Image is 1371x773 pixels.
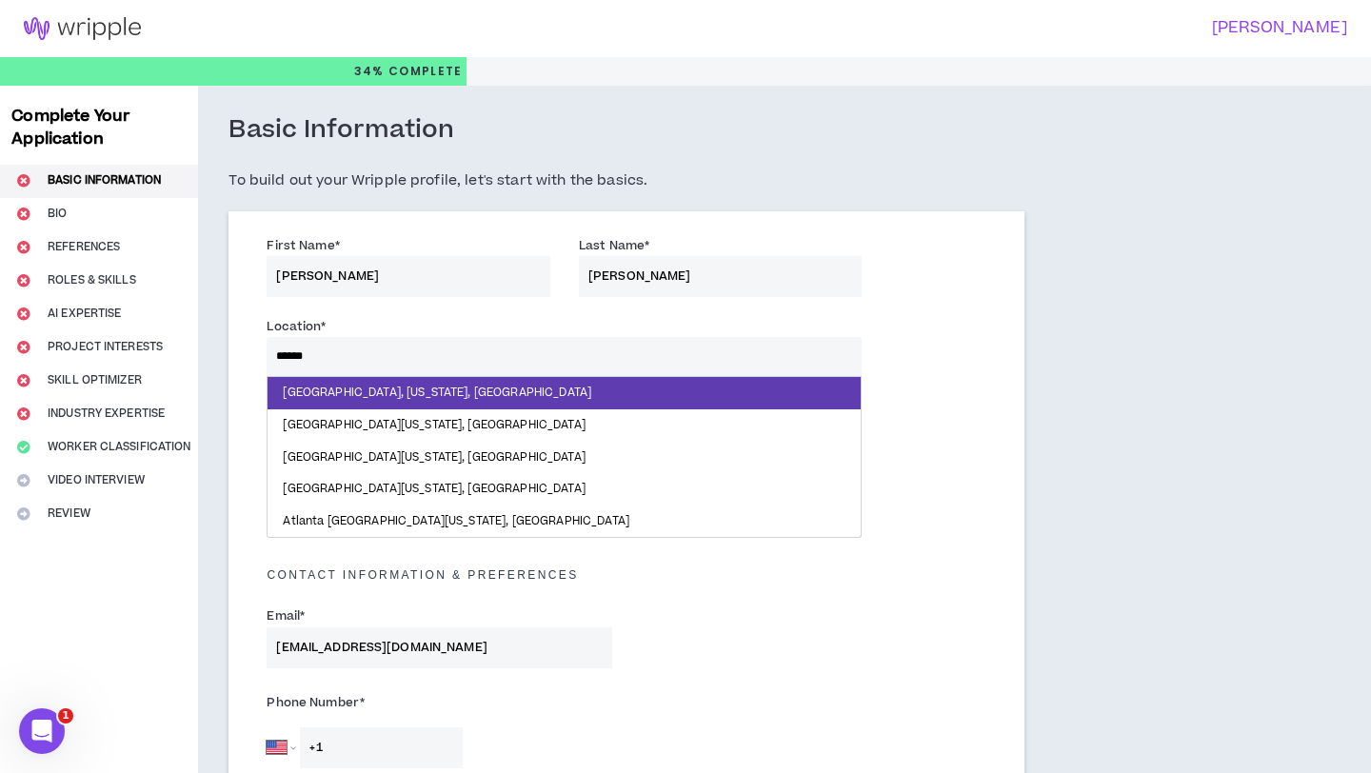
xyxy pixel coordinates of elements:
[579,256,863,297] input: Last Name
[267,256,550,297] input: First Name
[267,601,305,631] label: Email
[354,57,463,86] p: 34%
[267,627,612,668] input: Enter Email
[268,442,861,474] div: [GEOGRAPHIC_DATA][US_STATE], [GEOGRAPHIC_DATA]
[267,311,326,342] label: Location
[268,505,861,538] div: Atlanta [GEOGRAPHIC_DATA][US_STATE], [GEOGRAPHIC_DATA]
[252,568,1001,582] h5: Contact Information & preferences
[267,687,612,718] label: Phone Number
[579,230,649,261] label: Last Name
[267,230,339,261] label: First Name
[228,169,1024,192] h5: To build out your Wripple profile, let's start with the basics.
[268,377,861,409] div: [GEOGRAPHIC_DATA], [US_STATE], [GEOGRAPHIC_DATA]
[674,19,1348,37] h3: [PERSON_NAME]
[385,63,463,80] span: Complete
[268,473,861,505] div: [GEOGRAPHIC_DATA][US_STATE], [GEOGRAPHIC_DATA]
[19,708,65,754] iframe: Intercom live chat
[228,114,454,147] h3: Basic Information
[268,409,861,442] div: [GEOGRAPHIC_DATA][US_STATE], [GEOGRAPHIC_DATA]
[4,105,194,150] h3: Complete Your Application
[58,708,73,723] span: 1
